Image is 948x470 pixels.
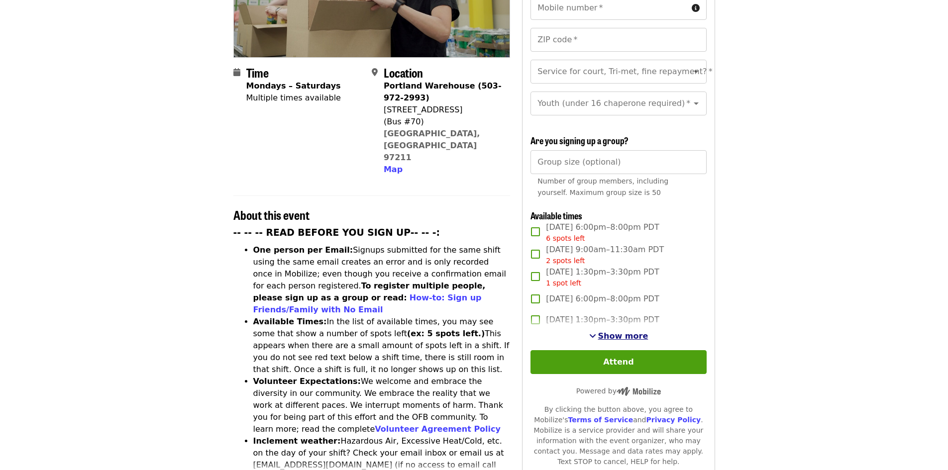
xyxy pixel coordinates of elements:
[530,134,629,147] span: Are you signing up a group?
[617,387,661,396] img: Powered by Mobilize
[407,329,485,338] strong: (ex: 5 spots left.)
[546,293,659,305] span: [DATE] 6:00pm–8:00pm PDT
[589,330,648,342] button: See more timeslots
[537,177,668,196] span: Number of group members, including yourself. Maximum group size is 50
[253,316,511,376] li: In the list of available times, you may see some that show a number of spots left This appears wh...
[246,92,341,104] div: Multiple times available
[372,68,378,77] i: map-marker-alt icon
[530,209,582,222] span: Available times
[546,234,585,242] span: 6 spots left
[546,266,659,288] span: [DATE] 1:30pm–3:30pm PDT
[530,150,706,174] input: [object Object]
[546,244,664,266] span: [DATE] 9:00am–11:30am PDT
[689,65,703,79] button: Open
[598,331,648,341] span: Show more
[646,416,701,424] a: Privacy Policy
[568,416,633,424] a: Terms of Service
[233,206,310,223] span: About this event
[253,317,327,326] strong: Available Times:
[233,227,440,238] strong: -- -- -- READ BEFORE YOU SIGN UP-- -- -:
[546,314,659,326] span: [DATE] 1:30pm–3:30pm PDT
[384,64,423,81] span: Location
[253,245,353,255] strong: One person per Email:
[233,68,240,77] i: calendar icon
[530,350,706,374] button: Attend
[692,3,700,13] i: circle-info icon
[384,129,480,162] a: [GEOGRAPHIC_DATA], [GEOGRAPHIC_DATA] 97211
[384,116,502,128] div: (Bus #70)
[375,424,501,434] a: Volunteer Agreement Policy
[253,244,511,316] li: Signups submitted for the same shift using the same email creates an error and is only recorded o...
[530,404,706,467] div: By clicking the button above, you agree to Mobilize's and . Mobilize is a service provider and wi...
[546,257,585,265] span: 2 spots left
[246,81,341,91] strong: Mondays – Saturdays
[253,436,341,446] strong: Inclement weather:
[530,28,706,52] input: ZIP code
[546,279,581,287] span: 1 spot left
[689,96,703,110] button: Open
[384,165,403,174] span: Map
[253,376,361,386] strong: Volunteer Expectations:
[384,164,403,176] button: Map
[253,376,511,435] li: We welcome and embrace the diversity in our community. We embrace the reality that we work at dif...
[384,81,502,102] strong: Portland Warehouse (503-972-2993)
[246,64,269,81] span: Time
[576,387,661,395] span: Powered by
[253,293,482,314] a: How-to: Sign up Friends/Family with No Email
[384,104,502,116] div: [STREET_ADDRESS]
[253,281,486,302] strong: To register multiple people, please sign up as a group or read:
[546,221,659,244] span: [DATE] 6:00pm–8:00pm PDT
